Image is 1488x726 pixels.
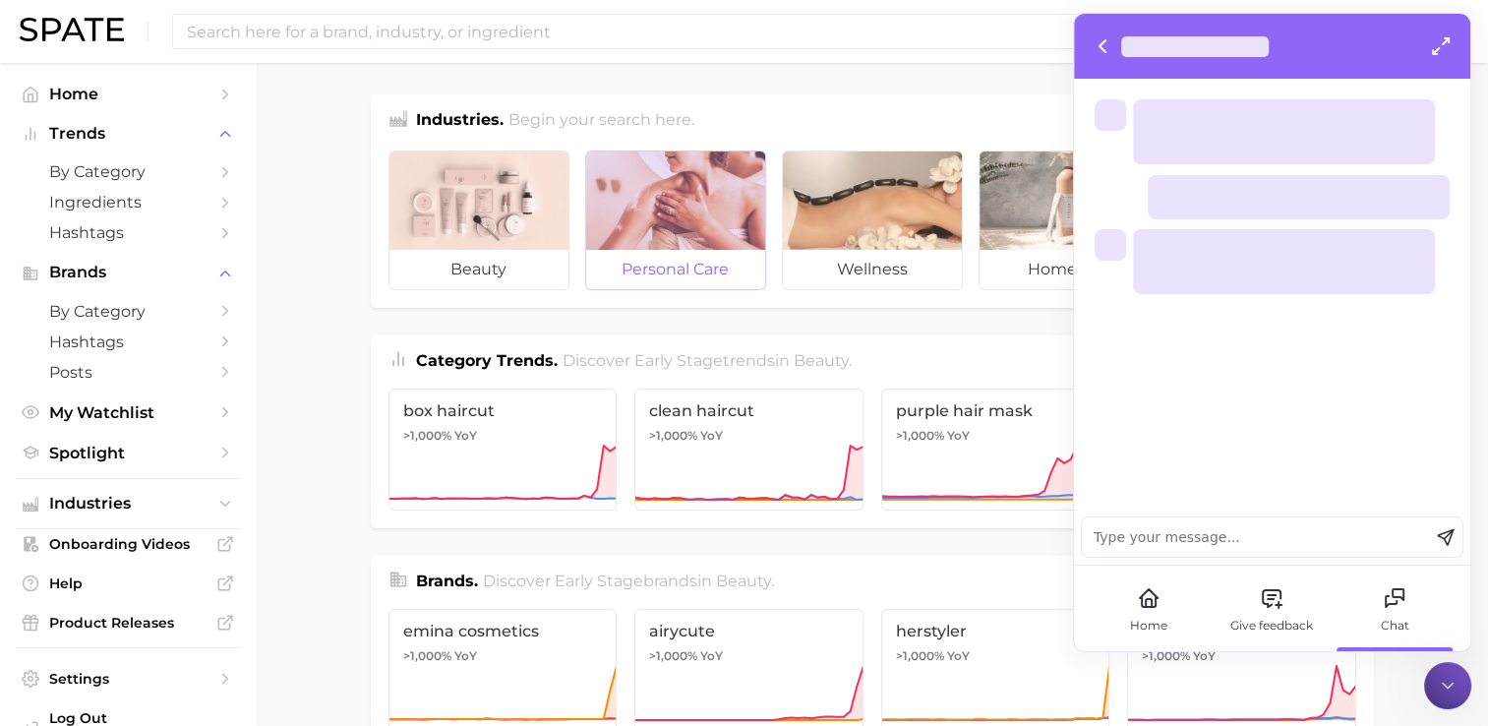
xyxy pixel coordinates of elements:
button: Trends [16,119,240,149]
a: Ingredients [16,187,240,217]
h2: Begin your search here. [508,108,694,135]
a: homecare [979,151,1160,290]
span: >1,000% [403,648,451,663]
span: My Watchlist [49,403,207,422]
a: by Category [16,156,240,187]
a: by Category [16,296,240,327]
span: YoY [700,648,723,664]
input: Search here for a brand, industry, or ingredient [185,15,1184,48]
span: Brands . [416,572,478,590]
span: Help [49,575,207,592]
span: clean haircut [649,401,849,420]
span: YoY [454,648,477,664]
button: Brands [16,258,240,287]
span: herstyler [896,622,1096,640]
span: >1,000% [649,648,697,663]
a: Hashtags [16,327,240,357]
span: YoY [454,428,477,444]
span: YoY [947,428,970,444]
span: Product Releases [49,614,207,632]
a: clean haircut>1,000% YoY [634,389,863,511]
span: beauty [716,572,771,590]
a: Settings [16,664,240,694]
a: Product Releases [16,608,240,637]
span: YoY [1193,648,1216,664]
button: Industries [16,489,240,518]
span: Spotlight [49,444,207,462]
span: homecare [980,250,1159,289]
a: Spotlight [16,438,240,468]
span: Category Trends . [416,351,558,370]
span: Onboarding Videos [49,535,207,553]
span: Discover Early Stage trends in . [563,351,852,370]
a: Hashtags [16,217,240,248]
h1: Industries. [416,108,504,135]
a: beauty [388,151,569,290]
span: Hashtags [49,333,207,351]
span: Settings [49,670,207,688]
span: beauty [389,250,568,289]
a: personal care [585,151,766,290]
span: Discover Early Stage brands in . [483,572,774,590]
span: YoY [947,648,970,664]
span: by Category [49,162,207,181]
span: Trends [49,125,207,143]
a: Posts [16,357,240,388]
span: YoY [700,428,723,444]
span: >1,000% [896,648,944,663]
span: Ingredients [49,193,207,212]
span: Brands [49,264,207,281]
span: >1,000% [1142,648,1190,663]
span: Posts [49,363,207,382]
a: My Watchlist [16,397,240,428]
span: >1,000% [403,428,451,443]
span: by Category [49,302,207,321]
a: wellness [782,151,963,290]
span: emina cosmetics [403,622,603,640]
span: wellness [783,250,962,289]
span: personal care [586,250,765,289]
a: purple hair mask>1,000% YoY [881,389,1110,511]
span: box haircut [403,401,603,420]
img: SPATE [20,18,124,41]
a: Help [16,569,240,598]
a: Onboarding Videos [16,529,240,559]
span: >1,000% [896,428,944,443]
span: airycute [649,622,849,640]
a: Home [16,79,240,109]
span: beauty [794,351,849,370]
span: >1,000% [649,428,697,443]
span: Industries [49,495,207,513]
span: purple hair mask [896,401,1096,420]
a: box haircut>1,000% YoY [388,389,618,511]
span: Hashtags [49,223,207,242]
span: Home [49,85,207,103]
